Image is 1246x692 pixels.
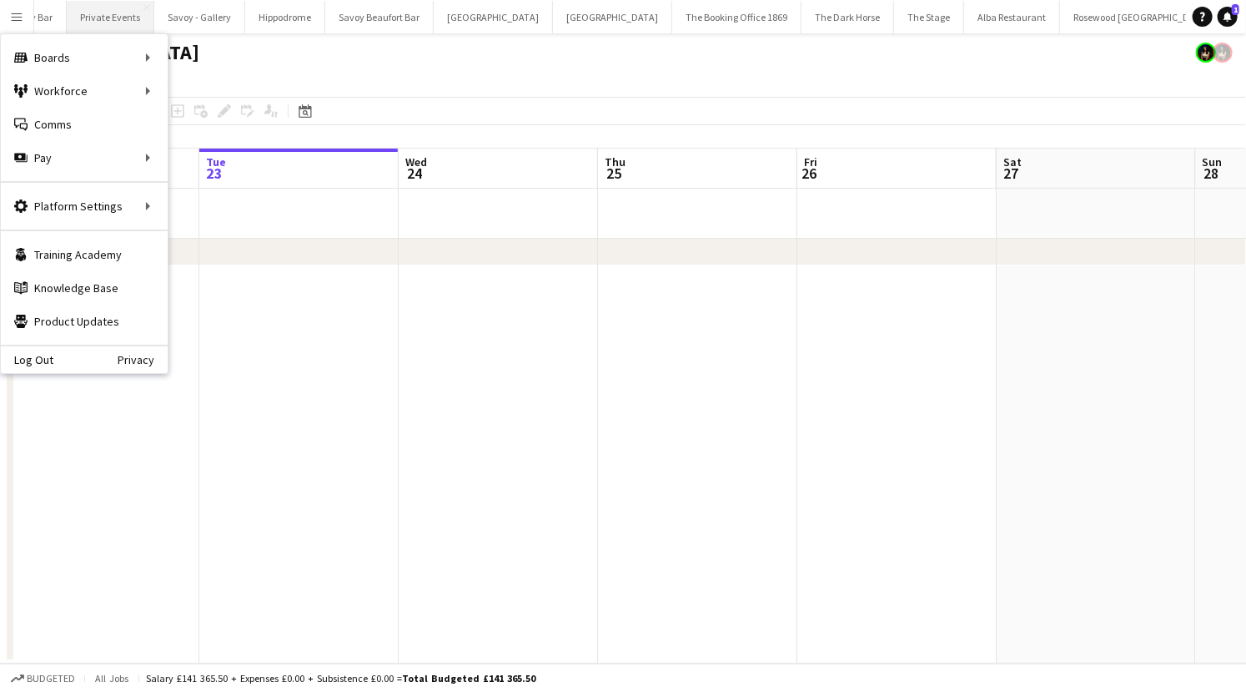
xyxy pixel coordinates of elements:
button: [GEOGRAPHIC_DATA] [553,1,672,33]
button: Budgeted [8,669,78,688]
div: Workforce [1,74,168,108]
div: Salary £141 365.50 + Expenses £0.00 + Subsistence £0.00 = [146,672,535,684]
span: 25 [602,164,626,183]
span: Wed [405,154,427,169]
span: 24 [403,164,427,183]
a: 1 [1218,7,1238,27]
button: The Stage [894,1,964,33]
span: 23 [203,164,226,183]
button: The Dark Horse [801,1,894,33]
a: Knowledge Base [1,271,168,305]
span: Sun [1203,154,1223,169]
span: 1 [1232,4,1239,15]
a: Log Out [1,353,53,366]
div: Pay [1,141,168,174]
div: Boards [1,41,168,74]
span: Tue [206,154,226,169]
button: Rosewood [GEOGRAPHIC_DATA] [1060,1,1223,33]
button: Alba Restaurant [964,1,1060,33]
span: 28 [1200,164,1223,183]
span: 27 [1001,164,1022,183]
button: Spy Bar [8,1,67,33]
a: Privacy [118,353,168,366]
app-user-avatar: Helena Debono [1196,43,1216,63]
app-user-avatar: Helena Debono [1213,43,1233,63]
button: Hippodrome [245,1,325,33]
a: Comms [1,108,168,141]
span: Total Budgeted £141 365.50 [402,672,535,684]
button: [GEOGRAPHIC_DATA] [434,1,553,33]
button: Savoy - Gallery [154,1,245,33]
span: 26 [801,164,817,183]
span: Budgeted [27,673,75,684]
a: Product Updates [1,305,168,338]
button: Savoy Beaufort Bar [325,1,434,33]
span: Thu [605,154,626,169]
button: Private Events [67,1,154,33]
span: All jobs [92,672,132,684]
div: Platform Settings [1,189,168,223]
a: Training Academy [1,238,168,271]
span: Fri [804,154,817,169]
span: Sat [1003,154,1022,169]
button: The Booking Office 1869 [672,1,801,33]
